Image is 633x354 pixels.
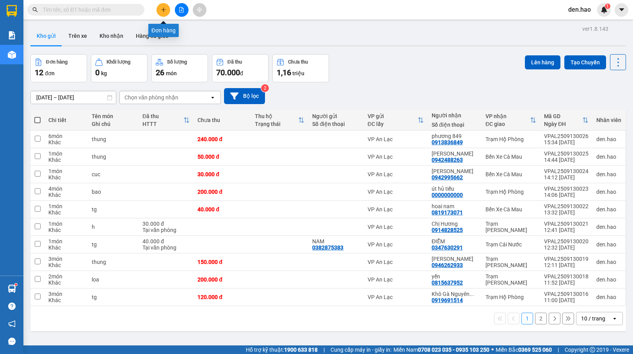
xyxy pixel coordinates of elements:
[544,203,589,209] div: VPAL2509130022
[368,259,424,265] div: VP An Lạc
[432,186,478,192] div: út hủ tiếu
[432,227,463,233] div: 0914828525
[485,241,536,248] div: Trạm Cái Nước
[432,157,463,163] div: 0942488263
[92,224,135,230] div: h
[596,241,621,248] div: den.hao
[130,27,175,45] button: Hàng đã giao
[48,291,84,297] div: 3 món
[48,117,84,123] div: Chi tiết
[197,171,247,177] div: 30.000 đ
[45,70,55,76] span: đơn
[418,347,489,353] strong: 0708 023 035 - 0935 103 250
[48,133,84,139] div: 6 món
[312,121,359,127] div: Số điện thoại
[432,221,478,227] div: Chị Hương
[48,280,84,286] div: Khác
[142,244,190,251] div: Tại văn phòng
[193,3,206,17] button: aim
[601,6,608,13] img: icon-new-feature
[101,70,107,76] span: kg
[558,345,559,354] span: |
[62,27,93,45] button: Trên xe
[485,206,536,212] div: Bến Xe Cà Mau
[432,238,478,244] div: ĐIỄM
[544,186,589,192] div: VPAL2509130023
[596,117,621,123] div: Nhân viên
[15,283,17,286] sup: 1
[544,139,589,145] div: 15:34 [DATE]
[491,348,494,351] span: ⚪️
[92,241,135,248] div: tg
[148,24,179,37] div: Đơn hàng
[432,192,463,198] div: 0000000000
[544,262,589,268] div: 12:11 [DATE]
[48,256,84,262] div: 3 món
[432,139,463,145] div: 0913836849
[544,291,589,297] div: VPAL2509130016
[93,27,130,45] button: Kho nhận
[544,133,589,139] div: VPAL2509130026
[496,345,552,354] span: Miền Bắc
[432,122,478,128] div: Số điện thoại
[31,91,116,104] input: Select a date range.
[485,121,530,127] div: ĐC giao
[142,227,190,233] div: Tại văn phòng
[544,256,589,262] div: VPAL2509130019
[166,70,177,76] span: món
[8,31,16,39] img: solution-icon
[288,59,308,65] div: Chưa thu
[8,303,16,310] span: question-circle
[521,313,533,324] button: 1
[540,110,592,131] th: Toggle SortBy
[368,224,424,230] div: VP An Lạc
[485,294,536,300] div: Trạm Hộ Phòng
[544,168,589,174] div: VPAL2509130024
[30,54,87,82] button: Đơn hàng12đơn
[91,54,148,82] button: Khối lượng0kg
[48,186,84,192] div: 4 món
[46,59,68,65] div: Đơn hàng
[139,110,194,131] th: Toggle SortBy
[92,136,135,142] div: thung
[368,154,424,160] div: VP An Lạc
[48,203,84,209] div: 1 món
[596,171,621,177] div: den.hao
[312,238,359,244] div: NAM
[432,112,478,119] div: Người nhận
[544,273,589,280] div: VPAL2509130018
[544,174,589,181] div: 14:12 [DATE]
[8,285,16,293] img: warehouse-icon
[544,297,589,303] div: 11:00 [DATE]
[240,70,243,76] span: đ
[246,345,318,354] span: Hỗ trợ kỹ thuật:
[92,294,135,300] div: tg
[92,189,135,195] div: bao
[368,241,424,248] div: VP An Lạc
[544,227,589,233] div: 12:41 [DATE]
[432,133,478,139] div: phương 849
[197,206,247,212] div: 40.000 đ
[368,189,424,195] div: VP An Lạc
[596,224,621,230] div: den.hao
[255,121,298,127] div: Trạng thái
[544,221,589,227] div: VPAL2509130021
[48,209,84,216] div: Khác
[535,313,547,324] button: 2
[251,110,308,131] th: Toggle SortBy
[544,157,589,163] div: 14:44 [DATE]
[393,345,489,354] span: Miền Nam
[32,7,38,12] span: search
[324,345,325,354] span: |
[92,113,135,119] div: Tên món
[596,276,621,283] div: den.hao
[142,238,190,244] div: 40.000 đ
[485,256,536,268] div: Trạm [PERSON_NAME]
[48,262,84,268] div: Khác
[432,150,478,157] div: Lê Lài
[92,121,135,127] div: Ghi chú
[368,136,424,142] div: VP An Lạc
[564,55,606,69] button: Tạo Chuyến
[92,276,135,283] div: loa
[432,291,478,297] div: Khô Gà Nguyên Thuỷ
